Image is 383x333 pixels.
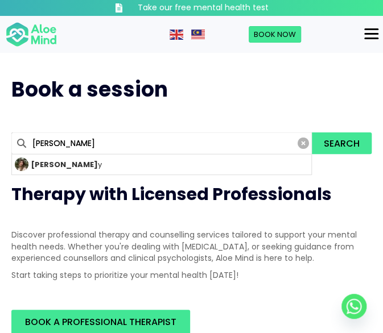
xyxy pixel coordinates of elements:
input: Search for... [11,132,312,154]
img: Kelly-profile-picture-32x32.jpg [15,157,28,171]
a: English [170,28,184,40]
img: ms [191,30,205,40]
a: Book Now [249,26,301,43]
img: Aloe mind Logo [6,22,57,48]
button: Menu [360,24,383,44]
h3: Take our free mental health test [138,2,269,14]
img: en [170,30,183,40]
a: Malay [191,28,206,40]
span: Book Now [254,29,296,40]
p: Discover professional therapy and counselling services tailored to support your mental health nee... [11,229,372,264]
span: Book a session [11,75,168,104]
p: Start taking steps to prioritize your mental health [DATE]! [11,269,372,281]
span: BOOK A PROFESSIONAL THERAPIST [25,315,176,328]
button: Search [312,132,372,154]
a: Take our free mental health test [89,2,294,14]
span: Therapy with Licensed Professionals [11,182,332,206]
span: y [31,159,102,170]
strong: [PERSON_NAME] [31,159,98,170]
a: Whatsapp [341,294,366,319]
